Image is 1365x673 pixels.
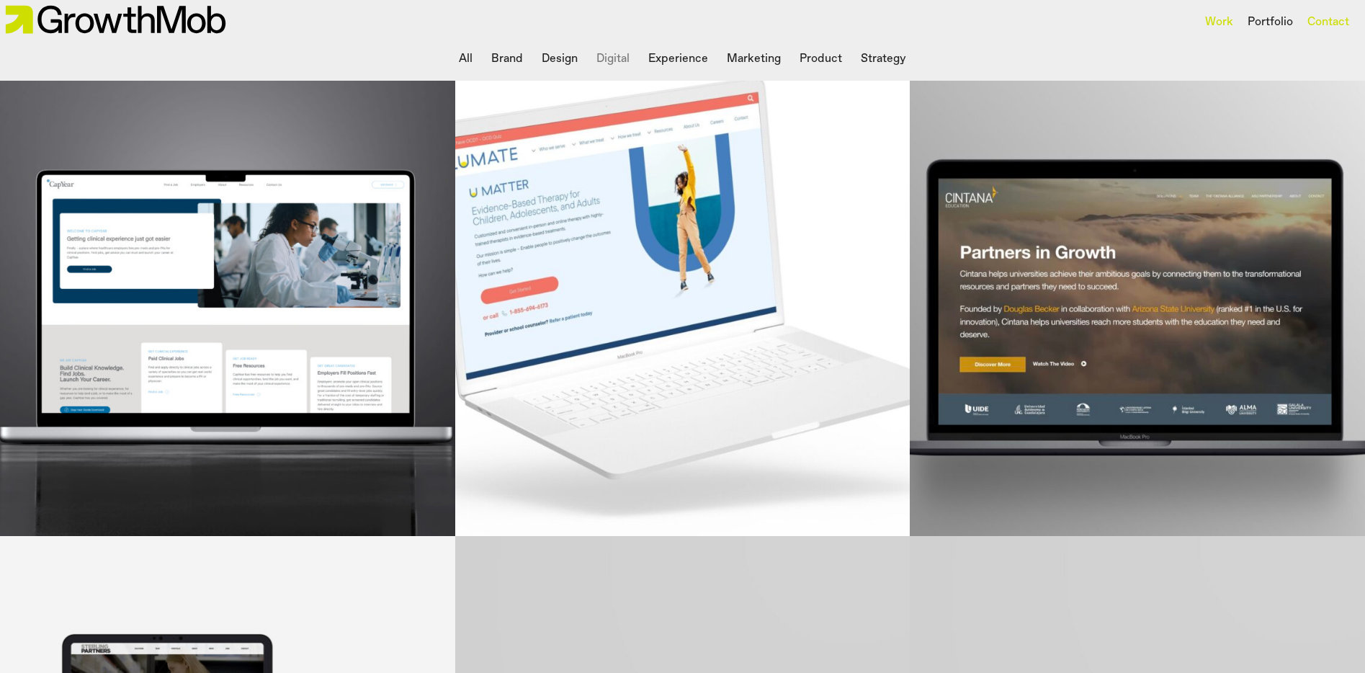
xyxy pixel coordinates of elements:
li: Digital [591,45,635,73]
li: Strategy [855,45,912,73]
a: Portfolio [1248,14,1293,31]
a: Work [1205,14,1233,31]
li: All [453,45,478,73]
nav: Main nav [1198,10,1356,35]
li: Brand [485,45,529,73]
li: Product [794,45,848,73]
li: Experience [643,45,714,73]
a: Contact [1307,14,1349,31]
li: Marketing [721,45,787,73]
li: Design [536,45,583,73]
